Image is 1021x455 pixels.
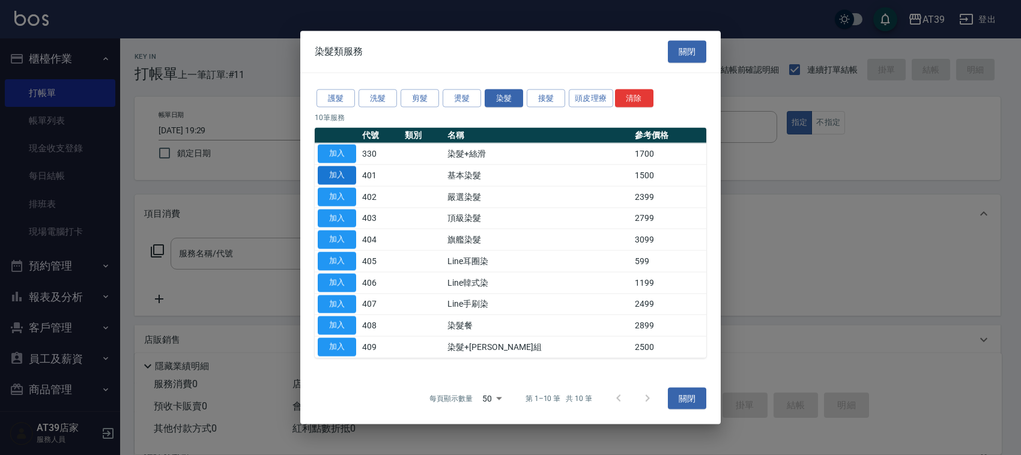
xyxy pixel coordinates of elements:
span: 染髮類服務 [315,46,363,58]
button: 加入 [318,252,356,271]
td: 405 [359,250,402,272]
td: 2799 [632,208,706,229]
td: 402 [359,186,402,208]
button: 加入 [318,295,356,313]
td: 409 [359,336,402,358]
button: 加入 [318,209,356,227]
td: 染髮+絲滑 [444,143,632,164]
td: 染髮餐 [444,315,632,336]
button: 加入 [318,231,356,249]
button: 加入 [318,316,356,335]
th: 參考價格 [632,128,706,143]
td: 1500 [632,164,706,186]
td: 2499 [632,294,706,315]
button: 加入 [318,187,356,206]
td: 2899 [632,315,706,336]
td: 1700 [632,143,706,164]
td: 407 [359,294,402,315]
td: Line耳圈染 [444,250,632,272]
td: Line韓式染 [444,272,632,294]
button: 洗髮 [359,89,397,107]
button: 關閉 [668,387,706,409]
td: 403 [359,208,402,229]
th: 類別 [402,128,444,143]
td: 基本染髮 [444,164,632,186]
button: 頭皮理療 [569,89,613,107]
td: 401 [359,164,402,186]
td: 2500 [632,336,706,358]
td: 1199 [632,272,706,294]
td: 3099 [632,229,706,250]
button: 燙髮 [443,89,481,107]
td: 頂級染髮 [444,208,632,229]
td: 2399 [632,186,706,208]
div: 50 [477,382,506,414]
button: 清除 [615,89,653,107]
button: 加入 [318,338,356,357]
th: 代號 [359,128,402,143]
button: 染髮 [485,89,523,107]
p: 10 筆服務 [315,112,706,123]
td: 406 [359,272,402,294]
button: 加入 [318,166,356,185]
button: 關閉 [668,41,706,63]
button: 加入 [318,273,356,292]
button: 護髮 [317,89,355,107]
p: 每頁顯示數量 [429,393,473,403]
td: 599 [632,250,706,272]
td: Line手刷染 [444,294,632,315]
p: 第 1–10 筆 共 10 筆 [526,393,592,403]
button: 加入 [318,145,356,163]
td: 染髮+[PERSON_NAME]組 [444,336,632,358]
td: 408 [359,315,402,336]
button: 接髮 [527,89,565,107]
td: 330 [359,143,402,164]
td: 404 [359,229,402,250]
td: 嚴選染髮 [444,186,632,208]
button: 剪髮 [401,89,439,107]
td: 旗艦染髮 [444,229,632,250]
th: 名稱 [444,128,632,143]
